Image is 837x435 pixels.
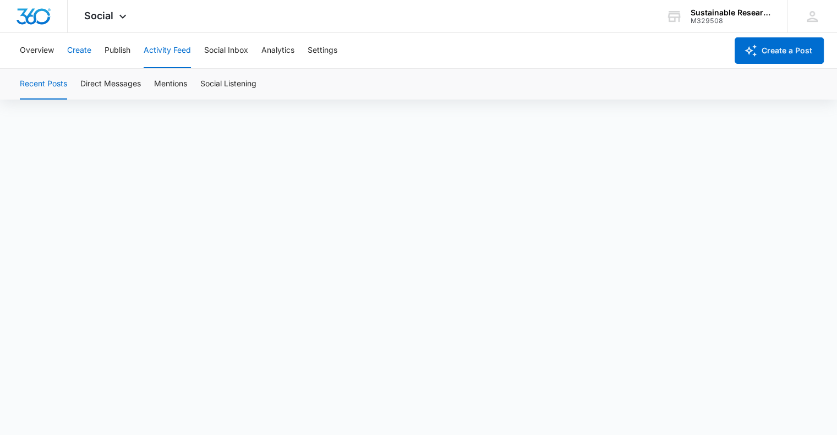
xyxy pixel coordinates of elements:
button: Create a Post [735,37,824,64]
button: Direct Messages [80,69,141,100]
button: Settings [308,33,337,68]
button: Recent Posts [20,69,67,100]
span: Social [84,10,113,21]
button: Overview [20,33,54,68]
button: Activity Feed [144,33,191,68]
button: Create [67,33,91,68]
button: Social Listening [200,69,256,100]
button: Mentions [154,69,187,100]
button: Publish [105,33,130,68]
div: account id [691,17,771,25]
button: Analytics [261,33,294,68]
button: Social Inbox [204,33,248,68]
div: account name [691,8,771,17]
